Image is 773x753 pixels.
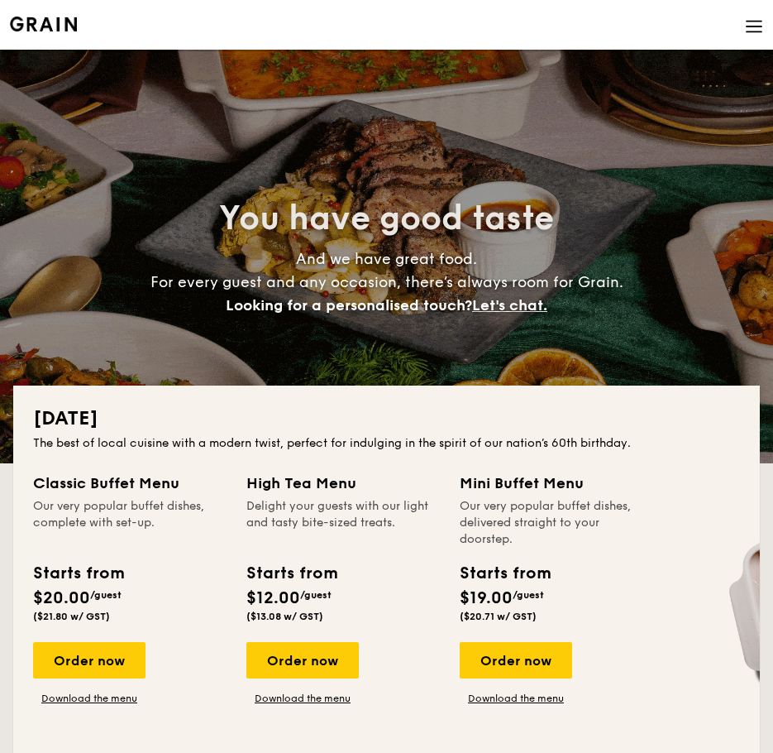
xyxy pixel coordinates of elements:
span: /guest [90,589,122,601]
a: Logotype [10,17,77,31]
div: Starts from [246,561,336,586]
div: High Tea Menu [246,472,440,495]
div: Our very popular buffet dishes, complete with set-up. [33,498,227,548]
div: Order now [246,642,359,679]
img: icon-hamburger-menu.db5d7e83.svg [745,17,763,36]
h2: [DATE] [33,405,740,432]
span: /guest [513,589,544,601]
a: Download the menu [460,692,572,705]
div: Delight your guests with our light and tasty bite-sized treats. [246,498,440,548]
div: Starts from [460,561,550,586]
a: Download the menu [33,692,146,705]
span: Let's chat. [472,296,547,314]
div: The best of local cuisine with a modern twist, perfect for indulging in the spirit of our nation’... [33,435,740,452]
span: /guest [300,589,332,601]
div: Order now [460,642,572,679]
span: $20.00 [33,588,90,608]
div: Starts from [33,561,123,586]
div: Mini Buffet Menu [460,472,653,495]
span: ($13.08 w/ GST) [246,611,323,622]
div: Order now [33,642,146,679]
div: Classic Buffet Menu [33,472,227,495]
span: $19.00 [460,588,513,608]
span: $12.00 [246,588,300,608]
a: Download the menu [246,692,359,705]
img: Grain [10,17,77,31]
div: Our very popular buffet dishes, delivered straight to your doorstep. [460,498,653,548]
span: ($20.71 w/ GST) [460,611,537,622]
span: ($21.80 w/ GST) [33,611,110,622]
